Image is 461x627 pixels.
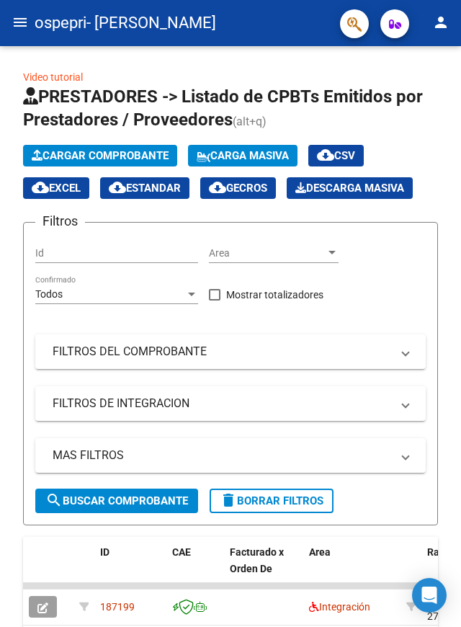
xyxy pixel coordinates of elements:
[209,247,326,259] span: Area
[45,494,188,507] span: Buscar Comprobante
[53,344,391,360] mat-panel-title: FILTROS DEL COMPROBANTE
[188,145,297,166] button: Carga Masiva
[35,438,426,473] mat-expansion-panel-header: MAS FILTROS
[303,537,400,600] datatable-header-cell: Area
[35,386,426,421] mat-expansion-panel-header: FILTROS DE INTEGRACION
[220,494,323,507] span: Borrar Filtros
[309,601,370,613] span: Integración
[197,149,289,162] span: Carga Masiva
[35,489,198,513] button: Buscar Comprobante
[200,177,276,199] button: Gecros
[35,334,426,369] mat-expansion-panel-header: FILTROS DEL COMPROBANTE
[100,546,109,558] span: ID
[432,14,449,31] mat-icon: person
[23,145,177,166] button: Cargar Comprobante
[210,489,334,513] button: Borrar Filtros
[35,7,86,39] span: ospepri
[209,182,267,195] span: Gecros
[209,179,226,196] mat-icon: cloud_download
[317,146,334,164] mat-icon: cloud_download
[166,537,224,600] datatable-header-cell: CAE
[35,211,85,231] h3: Filtros
[230,546,284,574] span: Facturado x Orden De
[317,149,355,162] span: CSV
[12,14,29,31] mat-icon: menu
[53,448,391,463] mat-panel-title: MAS FILTROS
[53,396,391,412] mat-panel-title: FILTROS DE INTEGRACION
[100,177,189,199] button: Estandar
[295,182,404,195] span: Descarga Masiva
[287,177,413,199] app-download-masive: Descarga masiva de comprobantes (adjuntos)
[100,601,135,613] span: 187199
[45,492,63,509] mat-icon: search
[94,537,166,600] datatable-header-cell: ID
[308,145,364,166] button: CSV
[86,7,216,39] span: - [PERSON_NAME]
[233,115,267,128] span: (alt+q)
[109,179,126,196] mat-icon: cloud_download
[287,177,413,199] button: Descarga Masiva
[23,71,83,83] a: Video tutorial
[412,578,447,613] div: Open Intercom Messenger
[23,177,89,199] button: EXCEL
[35,288,63,300] span: Todos
[32,179,49,196] mat-icon: cloud_download
[109,182,181,195] span: Estandar
[32,182,81,195] span: EXCEL
[220,492,237,509] mat-icon: delete
[226,286,323,303] span: Mostrar totalizadores
[32,149,169,162] span: Cargar Comprobante
[172,546,191,558] span: CAE
[309,546,331,558] span: Area
[224,537,303,600] datatable-header-cell: Facturado x Orden De
[23,86,423,130] span: PRESTADORES -> Listado de CPBTs Emitidos por Prestadores / Proveedores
